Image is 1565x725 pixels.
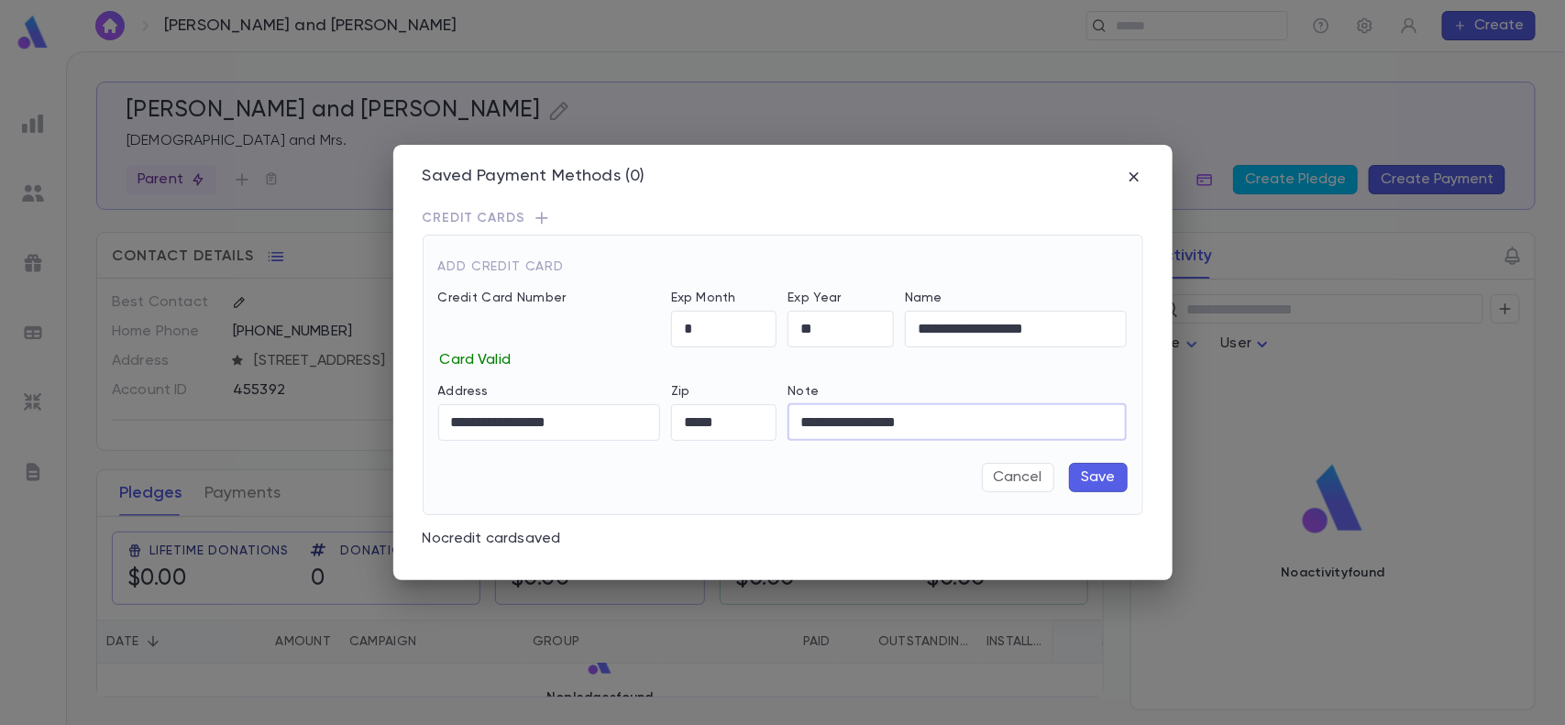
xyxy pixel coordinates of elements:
[671,291,735,305] label: Exp Month
[982,463,1054,492] button: Cancel
[438,291,661,305] p: Credit Card Number
[1069,463,1128,492] button: Save
[438,384,489,399] label: Address
[423,167,645,187] div: Saved Payment Methods (0)
[438,260,565,273] span: Add Credit Card
[788,291,841,305] label: Exp Year
[423,211,525,225] span: Credit Cards
[905,291,942,305] label: Name
[438,347,661,369] p: Card Valid
[438,311,661,347] iframe: card
[423,530,1143,548] p: No credit card saved
[788,384,819,399] label: Note
[671,384,689,399] label: Zip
